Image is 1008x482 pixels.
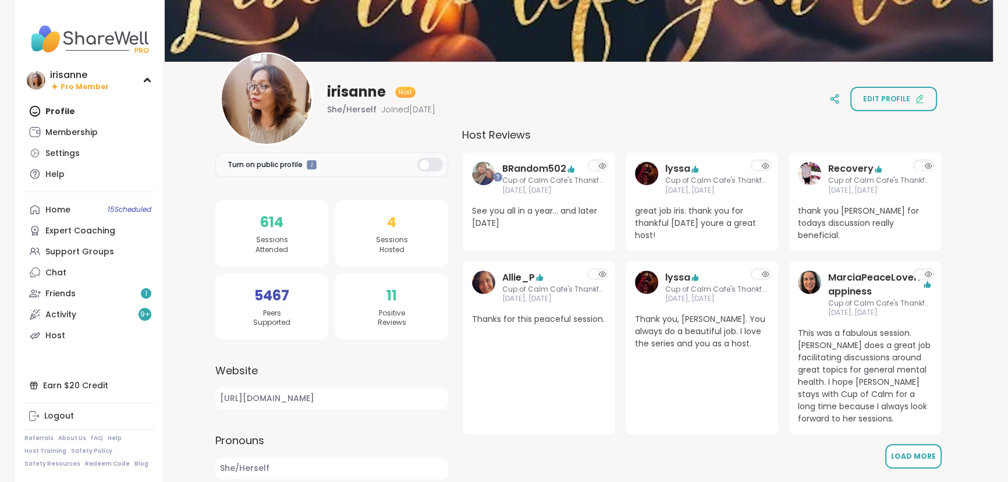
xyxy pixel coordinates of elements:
a: Home15Scheduled [24,199,154,220]
div: Friends [45,288,76,300]
a: Membership [24,122,154,143]
span: [DATE], [DATE] [502,294,606,304]
a: About Us [58,434,86,442]
img: ShareWell Nav Logo [24,19,154,59]
span: 15 Scheduled [108,205,151,214]
span: Host [399,88,412,97]
img: lyssa [635,271,658,294]
label: Pronouns [215,433,448,448]
a: Logout [24,406,154,427]
a: MarciaPeaceLoveHappiness [828,271,922,299]
span: Sessions Hosted [376,235,408,255]
label: Website [215,363,448,378]
span: irisanne [327,83,386,101]
a: lyssa [635,162,658,196]
a: lyssa [665,271,690,285]
a: lyssa [635,271,658,304]
a: FAQ [91,434,103,442]
div: Logout [44,410,74,422]
a: Blog [134,460,148,468]
span: Load More [891,451,936,461]
span: Thanks for this peaceful session. [472,313,606,325]
a: Redeem Code [85,460,130,468]
button: Edit profile [850,87,937,111]
div: Membership [45,127,98,139]
span: Cup of Calm Cafe's Thankful Thursdays [828,176,932,186]
span: [DATE], [DATE] [665,186,769,196]
span: 4 [387,212,396,233]
a: MarciaPeaceLoveHappiness [798,271,821,318]
span: great job iris. thank you for thankful [DATE] youre a great host! [635,205,769,242]
a: Allie_P [502,271,535,285]
span: This was a fabulous session. [PERSON_NAME] does a great job facilitating discussions around great... [798,327,932,425]
a: Expert Coaching [24,220,154,241]
iframe: Spotlight [493,172,502,182]
a: Activity9+ [24,304,154,325]
span: 9 + [140,310,150,320]
div: Expert Coaching [45,225,115,237]
span: [DATE], [DATE] [828,186,932,196]
span: 614 [260,212,283,233]
a: Recovery [828,162,874,176]
div: Chat [45,267,66,279]
a: Help [24,164,154,185]
span: See you all in a year... and later [DATE] [472,205,606,229]
span: Sessions Attended [255,235,288,255]
img: BRandom502 [472,162,495,185]
a: Friends1 [24,283,154,304]
div: Home [45,204,70,216]
a: Safety Resources [24,460,80,468]
span: Cup of Calm Cafe's Thankful Thursdays [502,176,606,186]
span: Edit profile [863,94,910,104]
span: Cup of Calm Cafe's Thankful Thursdays [502,285,606,295]
span: Pro Member [61,82,109,92]
a: [URL][DOMAIN_NAME] [215,388,448,409]
span: 5467 [254,285,289,306]
a: Host [24,325,154,346]
a: BRandom502 [502,162,566,176]
span: Cup of Calm Cafe's Thankful Thursdays [828,299,932,309]
span: thank you [PERSON_NAME] for todays discussion really beneficial. [798,205,932,242]
a: Support Groups [24,241,154,262]
a: lyssa [665,162,690,176]
div: Earn $20 Credit [24,375,154,396]
span: She/Herself [215,458,448,479]
div: Help [45,169,65,180]
button: Load More [885,444,942,469]
span: Thank you, [PERSON_NAME]. You always do a beautiful job. I love the series and you as a host. [635,313,769,350]
div: Activity [45,309,76,321]
span: [DATE], [DATE] [502,186,606,196]
img: irisanne [27,71,45,90]
img: MarciaPeaceLoveHappiness [798,271,821,294]
a: BRandom502 [472,162,495,196]
span: 11 [386,285,397,306]
a: Recovery [798,162,821,196]
div: Host [45,330,65,342]
a: Host Training [24,447,66,455]
a: Safety Policy [71,447,112,455]
a: Allie_P [472,271,495,304]
span: Positive Reviews [378,309,406,328]
span: 1 [145,289,147,299]
span: Joined [DATE] [381,104,435,115]
div: Settings [45,148,80,160]
div: irisanne [50,69,109,81]
span: Cup of Calm Cafe's Thankful Thursdays [665,176,769,186]
iframe: Spotlight [307,160,317,170]
a: Help [108,434,122,442]
span: [DATE], [DATE] [665,294,769,304]
img: irisanne [222,54,311,144]
span: She/Herself [327,104,377,115]
img: Allie_P [472,271,495,294]
a: Settings [24,143,154,164]
img: lyssa [635,162,658,185]
span: Turn on public profile [228,160,303,170]
a: Chat [24,262,154,283]
div: Support Groups [45,246,114,258]
span: Peers Supported [253,309,290,328]
span: [DATE], [DATE] [828,308,932,318]
span: Cup of Calm Cafe's Thankful Thursdays [665,285,769,295]
img: Recovery [798,162,821,185]
a: Referrals [24,434,54,442]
